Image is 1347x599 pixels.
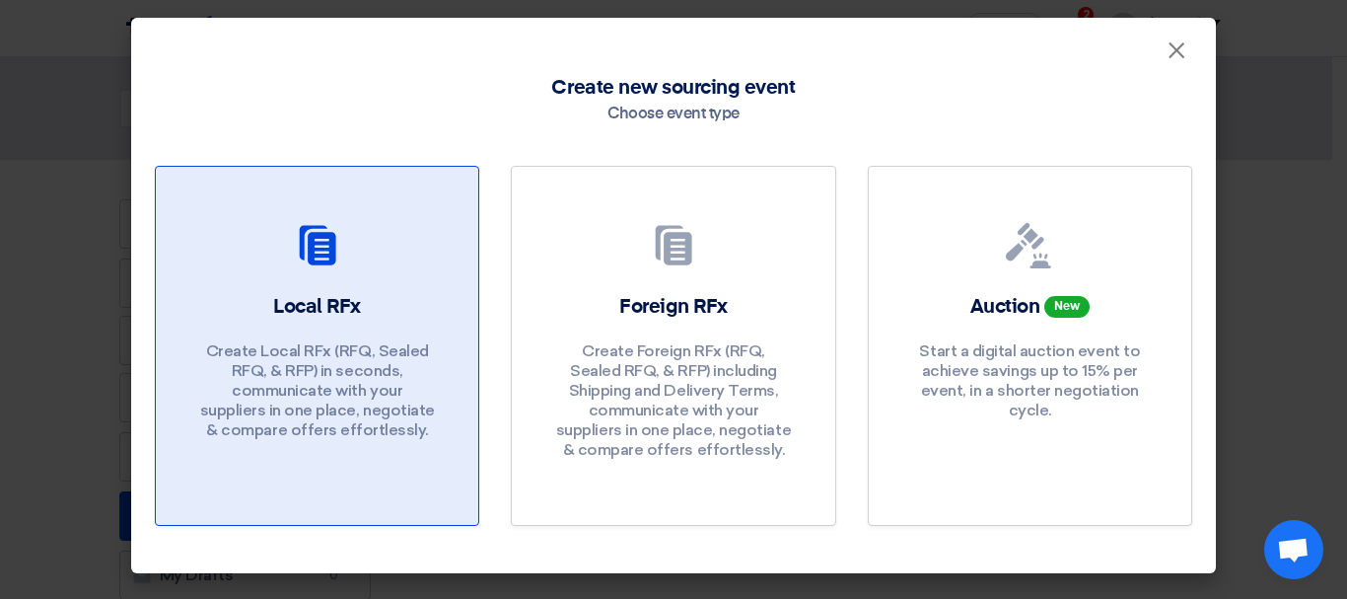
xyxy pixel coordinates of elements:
[155,166,479,526] a: Local RFx Create Local RFx (RFQ, Sealed RFQ, & RFP) in seconds, communicate with your suppliers i...
[1264,520,1323,579] a: Open chat
[970,297,1040,317] span: Auction
[911,341,1148,420] p: Start a digital auction event to achieve savings up to 15% per event, in a shorter negotiation cy...
[868,166,1192,526] a: Auction New Start a digital auction event to achieve savings up to 15% per event, in a shorter ne...
[1044,296,1090,318] span: New
[551,73,795,103] span: Create new sourcing event
[511,166,835,526] a: Foreign RFx Create Foreign RFx (RFQ, Sealed RFQ, & RFP) including Shipping and Delivery Terms, co...
[607,103,740,126] div: Choose event type
[1151,32,1202,71] button: Close
[1167,36,1186,75] span: ×
[619,293,728,321] h2: Foreign RFx
[555,341,792,460] p: Create Foreign RFx (RFQ, Sealed RFQ, & RFP) including Shipping and Delivery Terms, communicate wi...
[273,293,361,321] h2: Local RFx
[199,341,436,440] p: Create Local RFx (RFQ, Sealed RFQ, & RFP) in seconds, communicate with your suppliers in one plac...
